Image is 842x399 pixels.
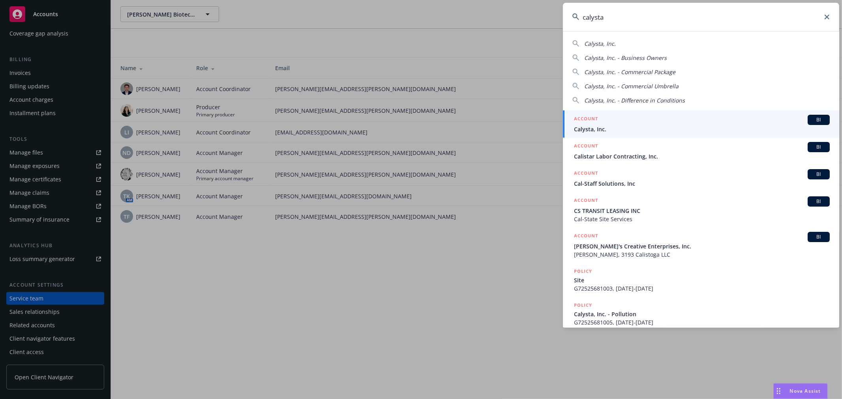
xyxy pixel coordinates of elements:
[574,267,592,275] h5: POLICY
[574,284,830,293] span: G72525681003, [DATE]-[DATE]
[811,233,827,241] span: BI
[574,232,598,241] h5: ACCOUNT
[584,97,685,104] span: Calysta, Inc. - Difference in Conditions
[574,310,830,318] span: Calysta, Inc. - Pollution
[574,115,598,124] h5: ACCOUNT
[563,263,839,297] a: POLICYSiteG72525681003, [DATE]-[DATE]
[811,116,827,123] span: BI
[811,144,827,151] span: BI
[563,138,839,165] a: ACCOUNTBICalistar Labor Contracting, Inc.
[574,152,830,160] span: Calistar Labor Contracting, Inc.
[574,301,592,309] h5: POLICY
[584,82,679,90] span: Calysta, Inc. - Commercial Umbrella
[574,215,830,223] span: Cal-State Site Services
[563,192,839,227] a: ACCOUNTBICS TRANSIT LEASING INCCal-State Site Services
[574,276,830,284] span: Site
[574,242,830,250] span: [PERSON_NAME]'s Creative Enterprises, Inc.
[563,165,839,192] a: ACCOUNTBICal-Staff Solutions, Inc
[563,227,839,263] a: ACCOUNTBI[PERSON_NAME]'s Creative Enterprises, Inc.[PERSON_NAME], 3193 Calistoga LLC
[790,388,821,394] span: Nova Assist
[574,207,830,215] span: CS TRANSIT LEASING INC
[811,171,827,178] span: BI
[811,198,827,205] span: BI
[584,68,675,76] span: Calysta, Inc. - Commercial Package
[574,125,830,133] span: Calysta, Inc.
[773,383,828,399] button: Nova Assist
[574,142,598,151] h5: ACCOUNT
[574,169,598,179] h5: ACCOUNT
[574,318,830,326] span: G72525681005, [DATE]-[DATE]
[774,384,784,399] div: Drag to move
[574,196,598,206] h5: ACCOUNT
[574,179,830,188] span: Cal-Staff Solutions, Inc
[563,110,839,138] a: ACCOUNTBICalysta, Inc.
[584,54,667,62] span: Calysta, Inc. - Business Owners
[563,297,839,331] a: POLICYCalysta, Inc. - PollutionG72525681005, [DATE]-[DATE]
[584,40,616,47] span: Calysta, Inc.
[574,250,830,259] span: [PERSON_NAME], 3193 Calistoga LLC
[563,3,839,31] input: Search...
